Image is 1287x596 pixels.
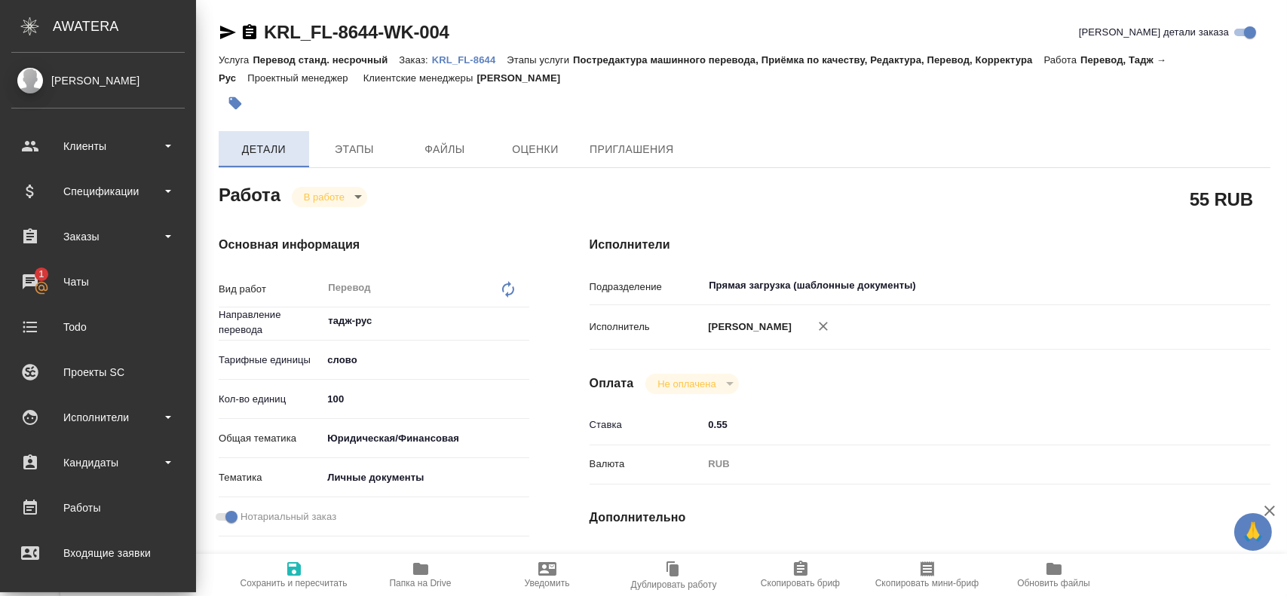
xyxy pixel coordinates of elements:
[521,319,524,322] button: Open
[390,578,452,588] span: Папка на Drive
[4,308,192,346] a: Todo
[573,54,1043,66] p: Постредактура машинного перевода, Приёмка по качеству, Редактура, Перевод, Корректура
[264,22,449,42] a: KRL_FL-8644-WK-004
[761,578,840,588] span: Скопировать бриф
[864,554,991,596] button: Скопировать мини-бриф
[53,11,196,41] div: AWATERA
[11,135,185,157] div: Клиенты
[219,431,322,446] p: Общая тематика
[399,54,431,66] p: Заказ:
[1206,284,1209,287] button: Open
[590,417,703,432] p: Ставка
[507,54,573,66] p: Этапы услуги
[11,72,185,89] div: [PERSON_NAME]
[219,392,322,407] p: Кол-во единиц
[11,406,185,429] div: Исполнители
[231,554,357,596] button: Сохранить и пересчитать
[11,497,185,519] div: Работы
[357,554,484,596] button: Папка на Drive
[432,53,507,66] a: KRL_FL-8644
[11,361,185,384] div: Проекты SC
[247,72,351,84] p: Проектный менеджер
[499,140,571,159] span: Оценки
[703,546,1213,568] input: Пустое поле
[4,489,192,527] a: Работы
[703,414,1213,436] input: ✎ Введи что-нибудь
[484,554,611,596] button: Уведомить
[29,267,53,282] span: 1
[322,347,529,373] div: слово
[241,23,259,41] button: Скопировать ссылку
[11,225,185,248] div: Заказы
[1079,25,1229,40] span: [PERSON_NAME] детали заказа
[322,388,529,410] input: ✎ Введи что-нибудь
[590,140,674,159] span: Приглашения
[590,280,703,295] p: Подразделение
[590,550,703,565] p: Последнее изменение
[219,87,252,120] button: Добавить тэг
[299,191,349,203] button: В работе
[322,426,529,451] div: Юридическая/Финансовая
[590,319,703,335] p: Исполнитель
[219,236,529,254] h4: Основная информация
[322,465,529,491] div: Личные документы
[875,578,979,588] span: Скопировать мини-бриф
[241,509,336,524] span: Нотариальный заказ
[1234,513,1272,551] button: 🙏
[703,319,792,335] p: [PERSON_NAME]
[4,353,192,391] a: Проекты SC
[219,54,253,66] p: Услуга
[219,282,322,297] p: Вид работ
[11,316,185,338] div: Todo
[645,374,738,394] div: В работе
[476,72,571,84] p: [PERSON_NAME]
[1240,516,1266,548] span: 🙏
[292,187,367,207] div: В работе
[219,180,280,207] h2: Работа
[363,72,477,84] p: Клиентские менеджеры
[1190,186,1253,212] h2: 55 RUB
[1017,578,1090,588] span: Обновить файлы
[525,578,570,588] span: Уведомить
[253,54,399,66] p: Перевод станд. несрочный
[991,554,1117,596] button: Обновить файлы
[737,554,864,596] button: Скопировать бриф
[219,23,237,41] button: Скопировать ссылку для ЯМессенджера
[409,140,481,159] span: Файлы
[11,270,185,293] div: Чаты
[241,578,348,588] span: Сохранить и пересчитать
[4,263,192,301] a: 1Чаты
[228,140,300,159] span: Детали
[631,579,717,590] span: Дублировать работу
[219,307,322,338] p: Направление перевода
[318,140,391,159] span: Этапы
[219,470,322,485] p: Тематика
[653,377,720,390] button: Не оплачена
[432,54,507,66] p: KRL_FL-8644
[4,534,192,572] a: Входящие заявки
[11,180,185,203] div: Спецификации
[11,451,185,474] div: Кандидаты
[590,374,634,393] h4: Оплата
[807,310,840,343] button: Удалить исполнителя
[611,554,737,596] button: Дублировать работу
[219,353,322,368] p: Тарифные единицы
[590,236,1270,254] h4: Исполнители
[703,451,1213,477] div: RUB
[1043,54,1080,66] p: Работа
[590,457,703,472] p: Валюта
[590,509,1270,527] h4: Дополнительно
[11,542,185,564] div: Входящие заявки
